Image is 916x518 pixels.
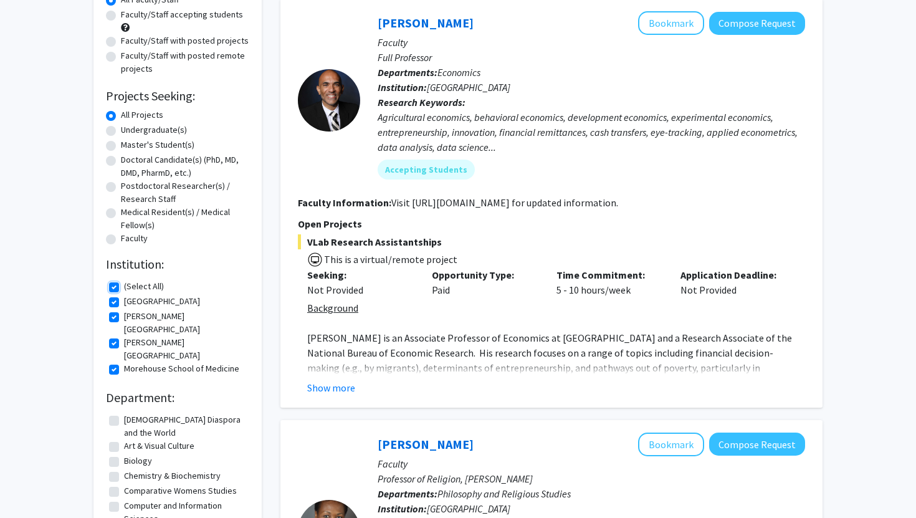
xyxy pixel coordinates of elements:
[378,96,465,108] b: Research Keywords:
[709,433,805,456] button: Compose Request to Rosetta Ross
[427,502,510,515] span: [GEOGRAPHIC_DATA]
[121,123,187,137] label: Undergraduate(s)
[106,257,249,272] h2: Institution:
[556,267,662,282] p: Time Commitment:
[437,66,480,79] span: Economics
[298,196,391,209] b: Faculty Information:
[671,267,796,297] div: Not Provided
[378,456,805,471] p: Faculty
[124,454,152,468] label: Biology
[307,302,358,314] u: Background
[547,267,672,297] div: 5 - 10 hours/week
[378,487,437,500] b: Departments:
[124,484,237,497] label: Comparative Womens Studies
[121,34,249,47] label: Faculty/Staff with posted projects
[378,110,805,155] div: Agricultural economics, behavioral economics, development economics, experimental economics, entr...
[298,234,805,249] span: VLab Research Assistantships
[307,267,413,282] p: Seeking:
[638,11,704,35] button: Add Angelino Viceisza to Bookmarks
[427,81,510,94] span: [GEOGRAPHIC_DATA]
[437,487,571,500] span: Philosophy and Religious Studies
[307,282,413,297] div: Not Provided
[124,469,221,482] label: Chemistry & Biochemistry
[307,380,355,395] button: Show more
[121,153,249,180] label: Doctoral Candidate(s) (PhD, MD, DMD, PharmD, etc.)
[638,433,704,456] button: Add Rosetta Ross to Bookmarks
[709,12,805,35] button: Compose Request to Angelino Viceisza
[124,336,246,362] label: [PERSON_NAME][GEOGRAPHIC_DATA]
[124,362,239,375] label: Morehouse School of Medicine
[124,310,246,336] label: [PERSON_NAME][GEOGRAPHIC_DATA]
[106,89,249,103] h2: Projects Seeking:
[106,390,249,405] h2: Department:
[121,108,163,122] label: All Projects
[378,81,427,94] b: Institution:
[121,49,249,75] label: Faculty/Staff with posted remote projects
[124,413,246,439] label: [DEMOGRAPHIC_DATA] Diaspora and the World
[378,436,474,452] a: [PERSON_NAME]
[124,439,194,453] label: Art & Visual Culture
[121,206,249,232] label: Medical Resident(s) / Medical Fellow(s)
[680,267,786,282] p: Application Deadline:
[378,160,475,180] mat-chip: Accepting Students
[124,295,200,308] label: [GEOGRAPHIC_DATA]
[9,462,53,509] iframe: Chat
[121,8,243,21] label: Faculty/Staff accepting students
[307,330,805,435] p: [PERSON_NAME] is an Associate Professor of Economics at [GEOGRAPHIC_DATA] and a Research Associat...
[378,471,805,486] p: Professor of Religion, [PERSON_NAME]
[378,15,474,31] a: [PERSON_NAME]
[378,50,805,65] p: Full Professor
[121,138,194,151] label: Master's Student(s)
[121,232,148,245] label: Faculty
[391,196,618,209] fg-read-more: Visit [URL][DOMAIN_NAME] for updated information.
[323,253,457,266] span: This is a virtual/remote project
[121,180,249,206] label: Postdoctoral Researcher(s) / Research Staff
[378,35,805,50] p: Faculty
[432,267,538,282] p: Opportunity Type:
[422,267,547,297] div: Paid
[124,280,164,293] label: (Select All)
[378,502,427,515] b: Institution:
[378,66,437,79] b: Departments:
[298,216,805,231] p: Open Projects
